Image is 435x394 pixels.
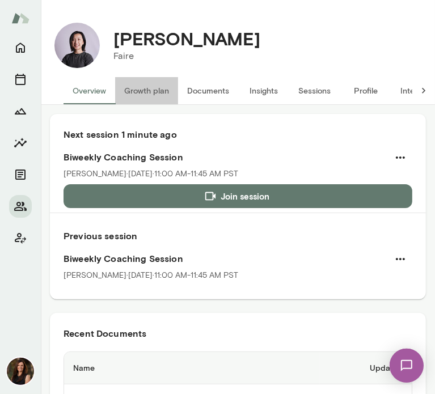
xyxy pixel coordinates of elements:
img: Mento [11,7,29,29]
button: Sessions [289,77,340,104]
h6: Recent Documents [64,327,412,340]
button: Client app [9,227,32,249]
button: Growth plan [115,77,178,104]
button: Join session [64,184,412,208]
button: Profile [340,77,391,104]
button: Members [9,195,32,218]
h6: Next session 1 minute ago [64,128,412,141]
p: [PERSON_NAME] · [DATE] · 11:00 AM-11:45 AM PST [64,270,238,281]
button: Insights [9,132,32,154]
button: Home [9,36,32,59]
button: Documents [178,77,238,104]
th: Name [64,352,320,384]
p: Faire [113,49,260,63]
button: Insights [238,77,289,104]
h4: [PERSON_NAME] [113,28,260,49]
img: Carrie Atkin [7,358,34,385]
h6: Biweekly Coaching Session [64,150,412,164]
p: [PERSON_NAME] · [DATE] · 11:00 AM-11:45 AM PST [64,168,238,180]
button: Sessions [9,68,32,91]
button: Overview [64,77,115,104]
img: Kari Yu [54,23,100,68]
button: Growth Plan [9,100,32,122]
button: Documents [9,163,32,186]
h6: Previous session [64,229,412,243]
th: Updated [320,352,412,384]
h6: Biweekly Coaching Session [64,252,412,265]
